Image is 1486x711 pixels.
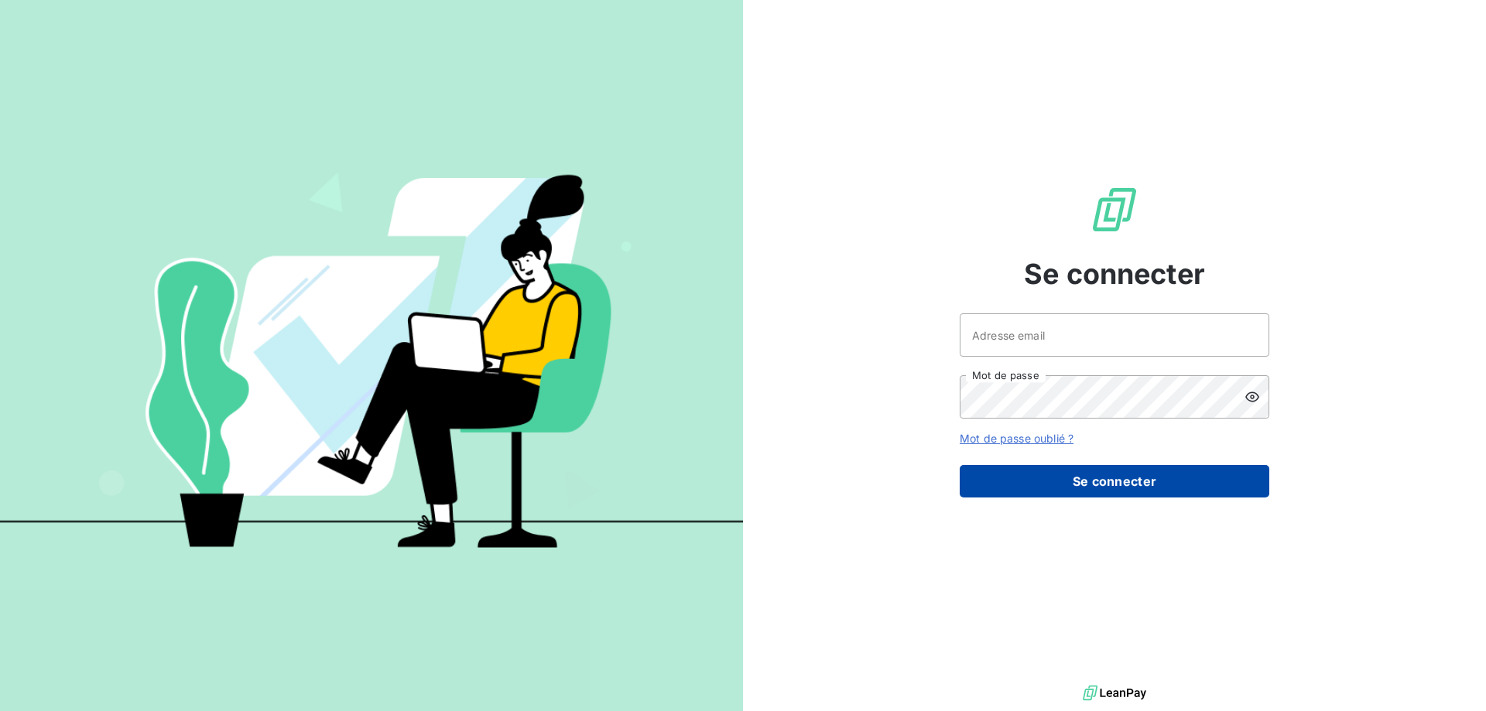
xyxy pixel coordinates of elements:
[1083,682,1146,705] img: logo
[960,313,1269,357] input: placeholder
[960,432,1073,445] a: Mot de passe oublié ?
[960,465,1269,497] button: Se connecter
[1090,185,1139,234] img: Logo LeanPay
[1024,253,1205,295] span: Se connecter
